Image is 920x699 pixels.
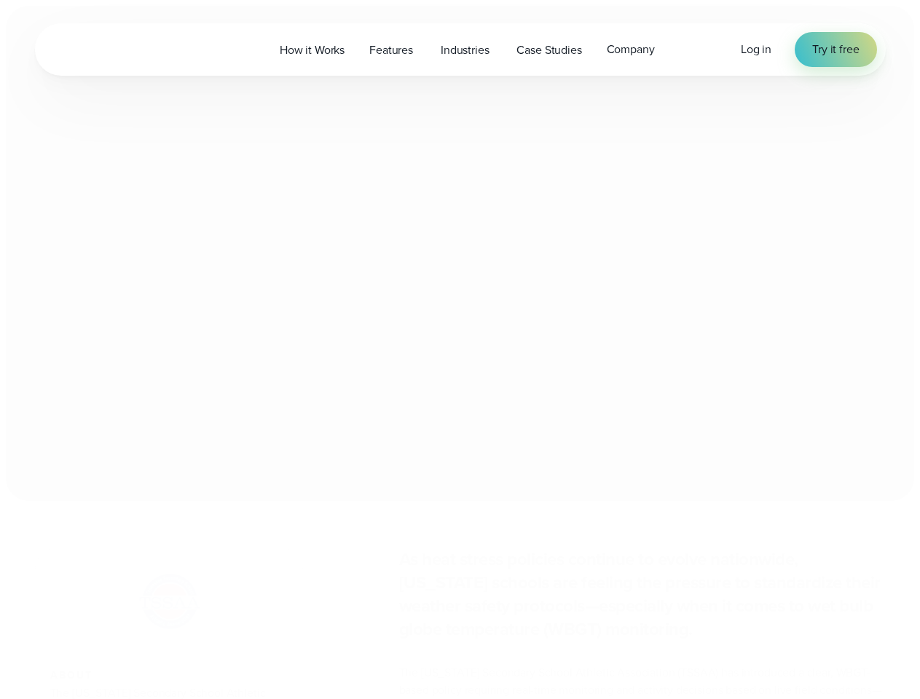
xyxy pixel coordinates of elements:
[441,42,489,59] span: Industries
[607,41,655,58] span: Company
[795,32,876,67] a: Try it free
[812,41,859,58] span: Try it free
[267,35,357,65] a: How it Works
[280,42,345,59] span: How it Works
[369,42,413,59] span: Features
[516,42,581,59] span: Case Studies
[504,35,594,65] a: Case Studies
[741,41,771,58] a: Log in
